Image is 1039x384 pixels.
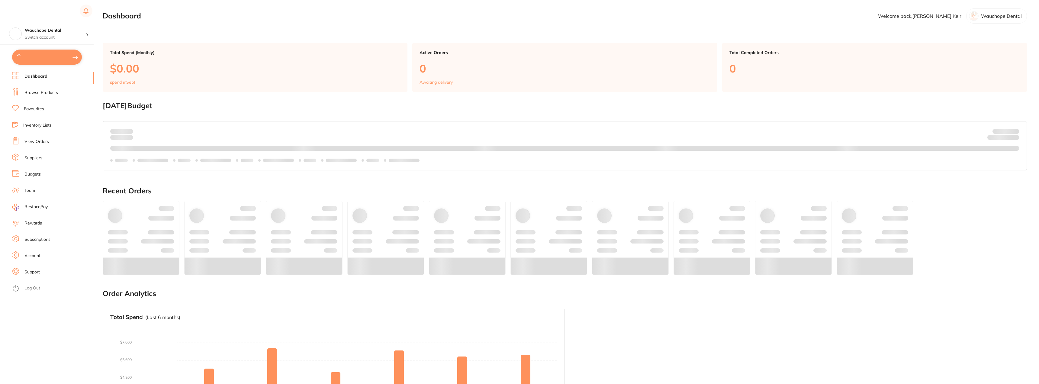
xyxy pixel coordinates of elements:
span: RestocqPay [24,204,48,210]
a: Favourites [24,106,44,112]
strong: $0.00 [1009,136,1019,141]
a: Team [24,188,35,194]
a: Active Orders0Awaiting delivery [412,43,717,92]
h4: Wauchope Dental [25,27,86,34]
p: Labels [304,158,316,163]
p: Total Spend (Monthly) [110,50,400,55]
p: Switch account [25,34,86,40]
p: Budget: [992,129,1019,134]
a: Restocq Logo [12,5,51,18]
p: $0.00 [110,62,400,75]
strong: $NaN [1008,128,1019,134]
p: (Last 6 months) [145,315,180,320]
p: Labels [115,158,128,163]
p: Labels extended [263,158,294,163]
p: Labels extended [200,158,231,163]
p: Remaining: [987,134,1019,141]
button: Log Out [12,284,92,293]
p: 0 [420,62,710,75]
p: Labels extended [326,158,357,163]
h2: [DATE] Budget [103,102,1027,110]
h2: Recent Orders [103,187,1027,195]
a: View Orders [24,139,49,145]
h2: Dashboard [103,12,141,20]
p: Labels extended [137,158,168,163]
a: Account [24,253,40,259]
p: Spent: [110,129,133,134]
h2: Order Analytics [103,289,1027,298]
p: Labels [178,158,191,163]
p: 0 [729,62,1020,75]
a: Rewards [24,220,42,226]
p: Awaiting delivery [420,80,453,85]
a: Suppliers [24,155,42,161]
a: Browse Products [24,90,58,96]
a: Dashboard [24,73,47,79]
p: Wauchope Dental [981,13,1022,19]
strong: $0.00 [123,128,133,134]
a: Subscriptions [24,237,50,243]
img: Restocq Logo [12,8,51,15]
p: month [110,134,133,141]
p: Labels [366,158,379,163]
p: Welcome back, [PERSON_NAME] Keir [878,13,961,19]
p: Labels extended [389,158,420,163]
p: Labels [241,158,253,163]
p: spend in Sept [110,80,135,85]
img: RestocqPay [12,204,19,211]
a: Inventory Lists [23,122,52,128]
h3: Total Spend [110,314,143,321]
p: Active Orders [420,50,710,55]
a: Budgets [24,171,41,177]
a: Support [24,269,40,275]
a: Total Spend (Monthly)$0.00spend inSept [103,43,407,92]
a: RestocqPay [12,204,48,211]
a: Log Out [24,285,40,291]
img: Wauchope Dental [9,28,21,40]
a: Total Completed Orders0 [722,43,1027,92]
p: Total Completed Orders [729,50,1020,55]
